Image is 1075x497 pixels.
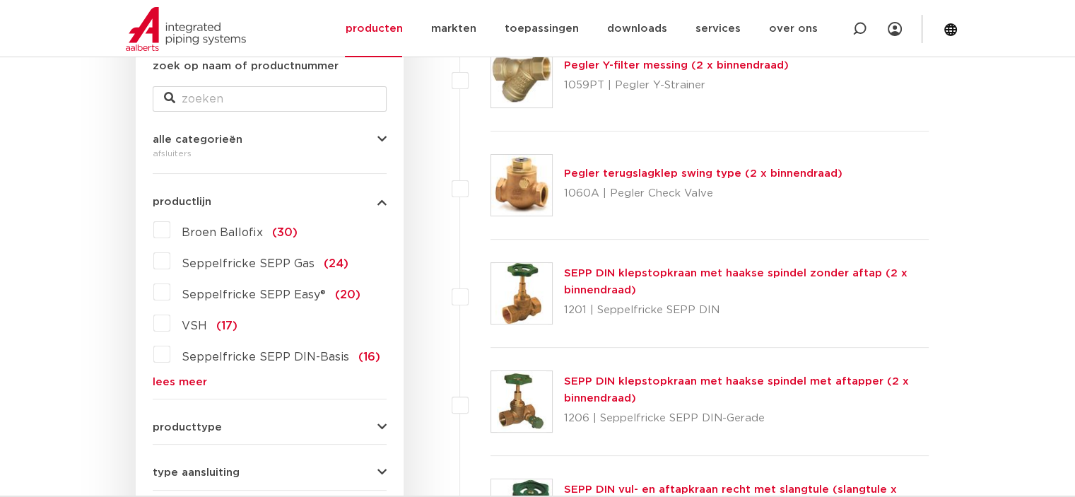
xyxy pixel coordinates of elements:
a: SEPP DIN klepstopkraan met haakse spindel met aftapper (2 x binnendraad) [564,376,909,404]
span: (16) [358,351,380,363]
img: Thumbnail for Pegler terugslagklep swing type (2 x binnendraad) [491,155,552,216]
span: VSH [182,320,207,332]
span: (24) [324,258,348,269]
span: alle categorieën [153,134,242,145]
p: 1060A | Pegler Check Valve [564,182,842,205]
button: producttype [153,422,387,433]
a: Pegler Y-filter messing (2 x binnendraad) [564,60,789,71]
span: Seppelfricke SEPP Easy® [182,289,326,300]
div: afsluiters [153,145,387,162]
img: Thumbnail for SEPP DIN klepstopkraan met haakse spindel zonder aftap (2 x binnendraad) [491,263,552,324]
button: alle categorieën [153,134,387,145]
span: Seppelfricke SEPP Gas [182,258,315,269]
span: Seppelfricke SEPP DIN-Basis [182,351,349,363]
label: zoek op naam of productnummer [153,58,339,75]
button: type aansluiting [153,467,387,478]
span: (30) [272,227,298,238]
input: zoeken [153,86,387,112]
p: 1059PT | Pegler Y-Strainer [564,74,789,97]
a: Pegler terugslagklep swing type (2 x binnendraad) [564,168,842,179]
a: lees meer [153,377,387,387]
p: 1201 | Seppelfricke SEPP DIN [564,299,929,322]
span: Broen Ballofix [182,227,263,238]
span: type aansluiting [153,467,240,478]
button: productlijn [153,197,387,207]
img: Thumbnail for SEPP DIN klepstopkraan met haakse spindel met aftapper (2 x binnendraad) [491,371,552,432]
img: Thumbnail for Pegler Y-filter messing (2 x binnendraad) [491,47,552,107]
span: (20) [335,289,360,300]
span: productlijn [153,197,211,207]
span: (17) [216,320,237,332]
p: 1206 | Seppelfricke SEPP DIN-Gerade [564,407,929,430]
a: SEPP DIN klepstopkraan met haakse spindel zonder aftap (2 x binnendraad) [564,268,907,296]
span: producttype [153,422,222,433]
